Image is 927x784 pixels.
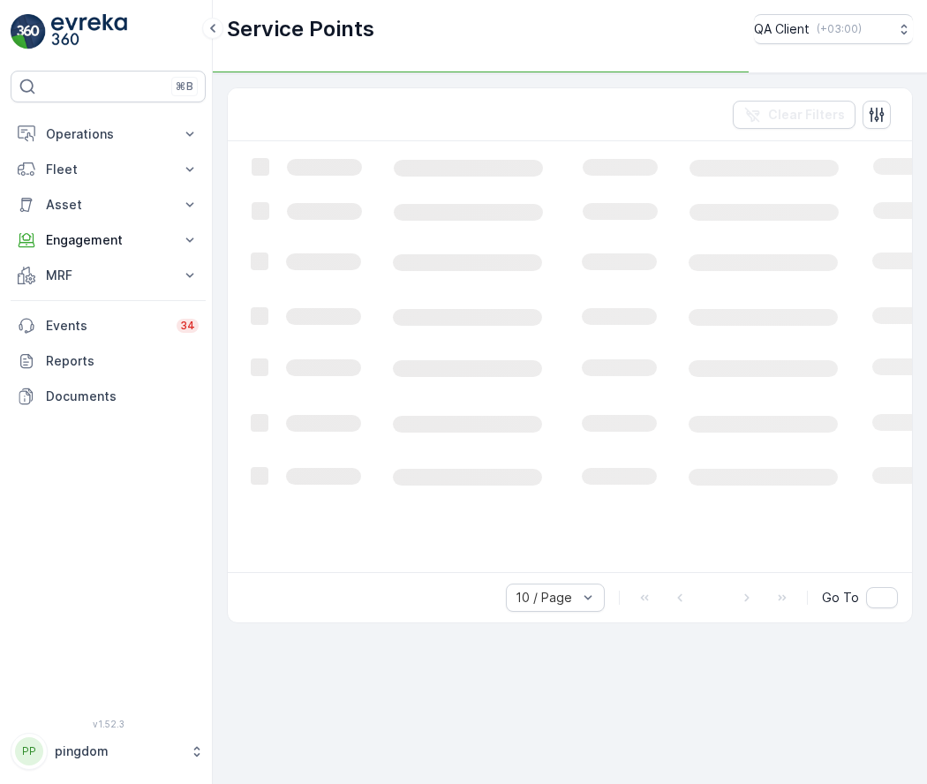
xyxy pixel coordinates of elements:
p: Fleet [46,161,170,178]
p: QA Client [754,20,810,38]
p: Reports [46,352,199,370]
a: Events34 [11,308,206,343]
p: pingdom [55,743,181,760]
button: Fleet [11,152,206,187]
p: Clear Filters [768,106,845,124]
span: v 1.52.3 [11,719,206,729]
p: 34 [180,319,195,333]
p: MRF [46,267,170,284]
p: Service Points [227,15,374,43]
p: ⌘B [176,79,193,94]
p: Documents [46,388,199,405]
p: ( +03:00 ) [817,22,862,36]
img: logo_light-DOdMpM7g.png [51,14,127,49]
p: Engagement [46,231,170,249]
div: PP [15,737,43,765]
button: PPpingdom [11,733,206,770]
p: Asset [46,196,170,214]
span: Go To [822,589,859,607]
a: Documents [11,379,206,414]
img: logo [11,14,46,49]
button: Clear Filters [733,101,855,129]
a: Reports [11,343,206,379]
button: Operations [11,117,206,152]
p: Events [46,317,166,335]
button: QA Client(+03:00) [754,14,913,44]
p: Operations [46,125,170,143]
button: Asset [11,187,206,222]
button: MRF [11,258,206,293]
button: Engagement [11,222,206,258]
